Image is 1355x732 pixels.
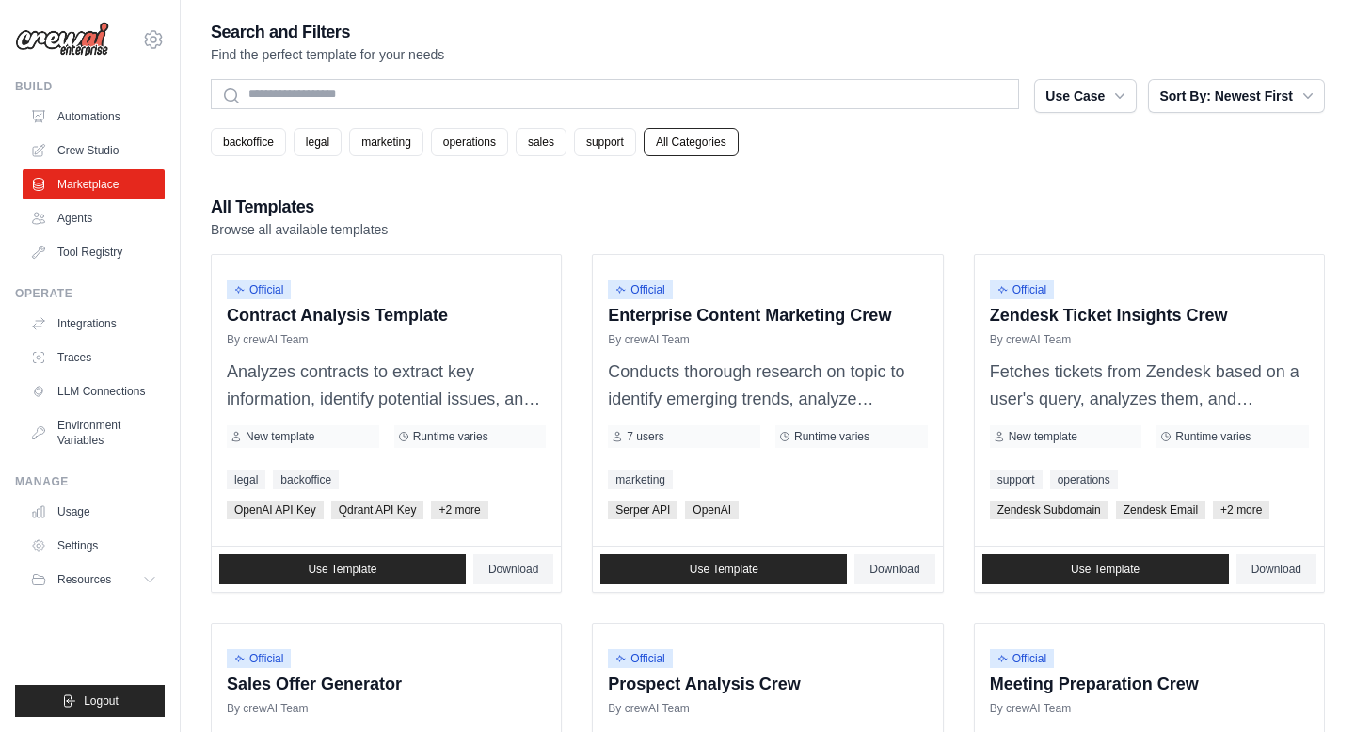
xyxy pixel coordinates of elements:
a: Environment Variables [23,410,165,455]
span: By crewAI Team [227,332,308,347]
button: Use Case [1034,79,1137,113]
a: Traces [23,342,165,373]
span: OpenAI [685,501,739,519]
a: Use Template [982,554,1229,584]
span: By crewAI Team [608,701,689,716]
a: Use Template [600,554,847,584]
span: Resources [57,572,111,587]
p: Meeting Preparation Crew [990,672,1309,697]
p: Analyzes contracts to extract key information, identify potential issues, and provide insights fo... [227,358,546,414]
span: +2 more [1213,501,1269,519]
button: Resources [23,565,165,595]
span: New template [246,429,314,444]
span: Official [990,649,1054,668]
span: By crewAI Team [990,332,1071,347]
span: Official [608,280,672,299]
a: Download [1236,554,1316,584]
a: operations [431,128,508,156]
p: Zendesk Ticket Insights Crew [990,303,1309,328]
a: Crew Studio [23,135,165,166]
a: operations [1050,470,1118,489]
a: Use Template [219,554,466,584]
button: Sort By: Newest First [1148,79,1325,113]
span: Zendesk Subdomain [990,501,1108,519]
p: Sales Offer Generator [227,672,546,697]
a: Settings [23,531,165,561]
a: LLM Connections [23,376,165,406]
span: Download [488,562,538,577]
p: Fetches tickets from Zendesk based on a user's query, analyzes them, and generates a summary. Out... [990,358,1309,414]
a: marketing [608,470,673,489]
a: marketing [349,128,423,156]
span: Qdrant API Key [331,501,424,519]
span: Download [1251,562,1301,577]
span: Zendesk Email [1116,501,1205,519]
p: Contract Analysis Template [227,303,546,328]
button: Logout [15,685,165,717]
p: Enterprise Content Marketing Crew [608,303,927,328]
a: support [574,128,636,156]
a: Marketplace [23,169,165,199]
a: Download [854,554,934,584]
span: 7 users [627,429,663,444]
a: Integrations [23,309,165,339]
a: Tool Registry [23,237,165,267]
span: Official [227,649,291,668]
span: By crewAI Team [990,701,1071,716]
span: +2 more [431,501,487,519]
span: New template [1009,429,1077,444]
a: Download [473,554,553,584]
a: sales [516,128,566,156]
a: Agents [23,203,165,233]
span: Official [990,280,1054,299]
span: Download [869,562,919,577]
span: Runtime varies [1175,429,1251,444]
h2: All Templates [211,194,388,220]
span: Official [608,649,672,668]
div: Manage [15,474,165,489]
span: OpenAI API Key [227,501,324,519]
span: By crewAI Team [227,701,308,716]
p: Browse all available templates [211,220,388,239]
span: Runtime varies [413,429,488,444]
div: Build [15,79,165,94]
a: backoffice [273,470,339,489]
p: Prospect Analysis Crew [608,672,927,697]
div: Operate [15,286,165,301]
a: legal [294,128,342,156]
a: legal [227,470,265,489]
a: Usage [23,497,165,527]
a: All Categories [644,128,739,156]
span: Use Template [1071,562,1140,577]
p: Find the perfect template for your needs [211,45,444,64]
img: Logo [15,22,109,57]
span: By crewAI Team [608,332,689,347]
p: Conducts thorough research on topic to identify emerging trends, analyze competitor strategies, a... [608,358,927,414]
a: support [990,470,1043,489]
a: backoffice [211,128,286,156]
span: Use Template [308,562,376,577]
span: Official [227,280,291,299]
span: Use Template [690,562,758,577]
a: Automations [23,102,165,132]
span: Runtime varies [794,429,869,444]
span: Serper API [608,501,677,519]
h2: Search and Filters [211,19,444,45]
span: Logout [84,693,119,708]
